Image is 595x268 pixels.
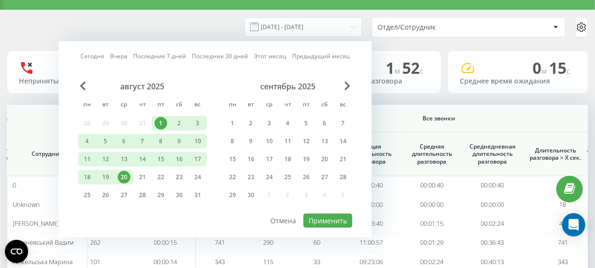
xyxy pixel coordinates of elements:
[19,77,135,85] div: Непринятые входящие звонки
[242,116,260,131] div: вт 2 сент. 2025 г.
[226,171,239,184] div: 22
[337,117,349,130] div: 7
[115,134,133,149] div: ср 6 авг. 2025 г.
[191,153,204,166] div: 17
[188,134,207,149] div: вс 10 авг. 2025 г.
[90,238,100,247] span: 262
[13,257,73,266] span: Нежельська Марина
[282,135,294,148] div: 11
[282,171,294,184] div: 25
[242,188,260,202] div: вт 30 сент. 2025 г.
[154,98,168,113] abbr: пятница
[532,57,549,78] span: 0
[470,143,516,166] span: Среднедневная длительность разговора
[115,188,133,202] div: ср 27 авг. 2025 г.
[279,134,297,149] div: чт 11 сент. 2025 г.
[96,152,115,167] div: вт 12 авг. 2025 г.
[96,170,115,184] div: вт 19 авг. 2025 г.
[118,189,130,201] div: 27
[98,98,113,113] abbr: вторник
[317,98,332,113] abbr: суббота
[99,135,112,148] div: 5
[215,238,225,247] span: 741
[297,134,315,149] div: пт 12 сент. 2025 г.
[462,233,523,252] td: 00:36:43
[170,188,188,202] div: сб 30 авг. 2025 г.
[282,153,294,166] div: 18
[263,135,276,148] div: 10
[5,240,28,263] button: Open CMP widget
[300,117,313,130] div: 5
[172,98,187,113] abbr: суббота
[155,171,167,184] div: 22
[336,98,350,113] abbr: воскресенье
[117,98,131,113] abbr: среда
[558,238,568,247] span: 741
[341,233,402,252] td: 11:00:57
[133,170,152,184] div: чт 21 авг. 2025 г.
[297,152,315,167] div: пт 19 сент. 2025 г.
[188,188,207,202] div: вс 31 авг. 2025 г.
[245,153,257,166] div: 16
[462,195,523,214] td: 00:00:00
[297,116,315,131] div: пт 5 сент. 2025 г.
[303,214,352,228] button: Применить
[279,152,297,167] div: чт 18 сент. 2025 г.
[136,135,149,148] div: 7
[81,171,94,184] div: 18
[266,214,302,228] button: Отмена
[136,171,149,184] div: 21
[170,152,188,167] div: сб 16 авг. 2025 г.
[402,195,462,214] td: 00:00:00
[242,170,260,184] div: вт 23 сент. 2025 г.
[13,219,60,228] span: [PERSON_NAME]
[16,150,78,158] span: Сотрудник
[155,153,167,166] div: 15
[155,189,167,201] div: 29
[118,135,130,148] div: 6
[133,152,152,167] div: чт 14 авг. 2025 г.
[528,147,583,162] span: Длительность разговора > Х сек.
[115,170,133,184] div: ср 20 авг. 2025 г.
[337,171,349,184] div: 28
[190,98,205,113] abbr: воскресенье
[80,82,86,90] span: Previous Month
[313,257,320,266] span: 33
[282,117,294,130] div: 4
[279,116,297,131] div: чт 4 сент. 2025 г.
[152,116,170,131] div: пт 1 авг. 2025 г.
[188,152,207,167] div: вс 17 авг. 2025 г.
[226,135,239,148] div: 8
[155,135,167,148] div: 8
[334,116,352,131] div: вс 7 сент. 2025 г.
[344,82,350,90] span: Next Month
[226,153,239,166] div: 15
[173,153,186,166] div: 16
[170,116,188,131] div: сб 2 авг. 2025 г.
[173,171,186,184] div: 23
[462,214,523,233] td: 00:02:24
[260,152,279,167] div: ср 17 сент. 2025 г.
[264,238,274,247] span: 290
[99,153,112,166] div: 12
[133,51,186,61] a: Последние 7 дней
[81,153,94,166] div: 11
[292,51,350,61] a: Предыдущий месяц
[337,135,349,148] div: 14
[281,98,295,113] abbr: четверг
[242,134,260,149] div: вт 9 сент. 2025 г.
[78,188,96,202] div: пн 25 авг. 2025 г.
[315,134,334,149] div: сб 13 сент. 2025 г.
[318,117,331,130] div: 6
[300,135,313,148] div: 12
[225,98,240,113] abbr: понедельник
[560,219,566,228] span: 46
[191,189,204,201] div: 31
[223,82,352,91] div: сентябрь 2025
[191,135,204,148] div: 10
[260,116,279,131] div: ср 3 сент. 2025 г.
[318,153,331,166] div: 20
[279,170,297,184] div: чт 25 сент. 2025 г.
[254,51,286,61] a: Этот месяц
[188,170,207,184] div: вс 24 авг. 2025 г.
